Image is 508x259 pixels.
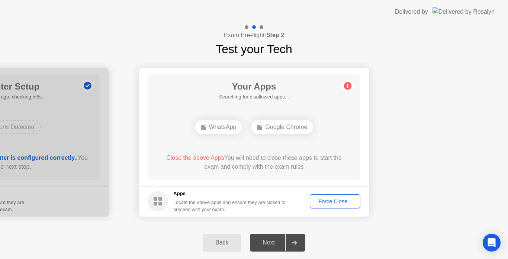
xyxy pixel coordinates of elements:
[195,120,242,134] div: WhatsApp
[173,190,286,197] h5: Apps
[203,234,241,252] button: Back
[433,7,495,16] img: Delivered by Rosalyn
[251,120,313,134] div: Google Chrome
[166,155,224,161] span: Close the above Apps
[219,80,289,93] h1: Your Apps
[312,198,358,204] div: Force Close...
[483,234,501,252] div: Open Intercom Messenger
[205,239,239,246] div: Back
[250,234,305,252] button: Next
[266,32,284,38] b: Step 2
[216,40,292,58] h1: Test your Tech
[173,199,286,213] div: Locate the above apps and ensure they are closed to proceed with your exam.
[158,153,350,171] div: You will need to close these apps to start the exam and comply with the exam rules
[224,31,284,40] h4: Exam Pre-flight:
[310,194,360,208] button: Force Close...
[219,93,289,101] h5: Searching for disallowed apps...
[395,7,428,16] div: Delivered by
[252,239,285,246] div: Next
